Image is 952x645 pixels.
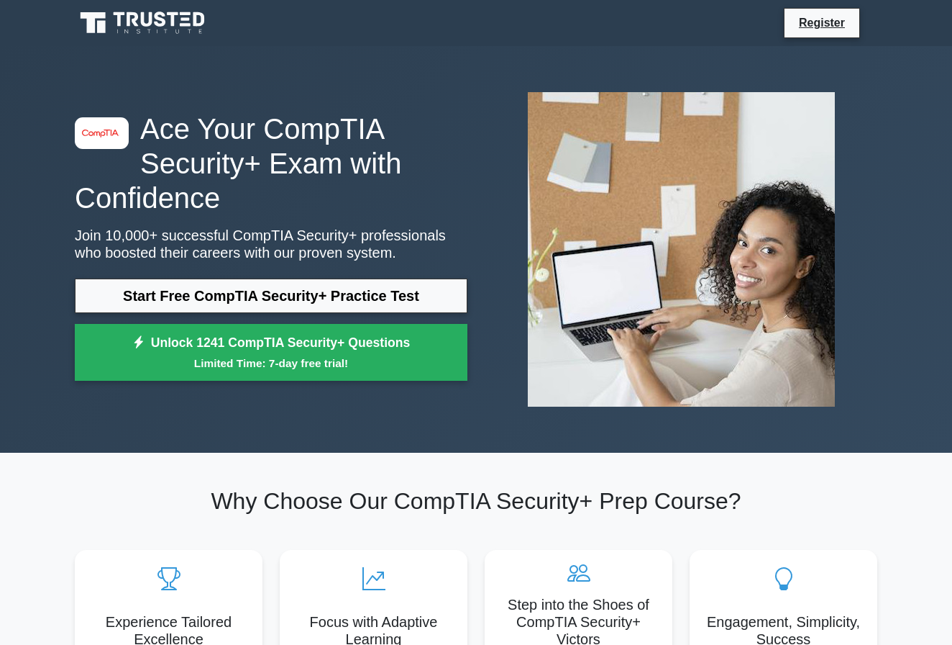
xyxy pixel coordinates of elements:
a: Register [790,14,853,32]
a: Unlock 1241 CompTIA Security+ QuestionsLimited Time: 7-day free trial! [75,324,467,382]
h1: Ace Your CompTIA Security+ Exam with Confidence [75,112,467,215]
p: Join 10,000+ successful CompTIA Security+ professionals who boosted their careers with our proven... [75,227,467,261]
small: Limited Time: 7-day free trial! [93,355,449,371]
a: Start Free CompTIA Security+ Practice Test [75,279,467,313]
h2: Why Choose Our CompTIA Security+ Prep Course? [75,487,877,515]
